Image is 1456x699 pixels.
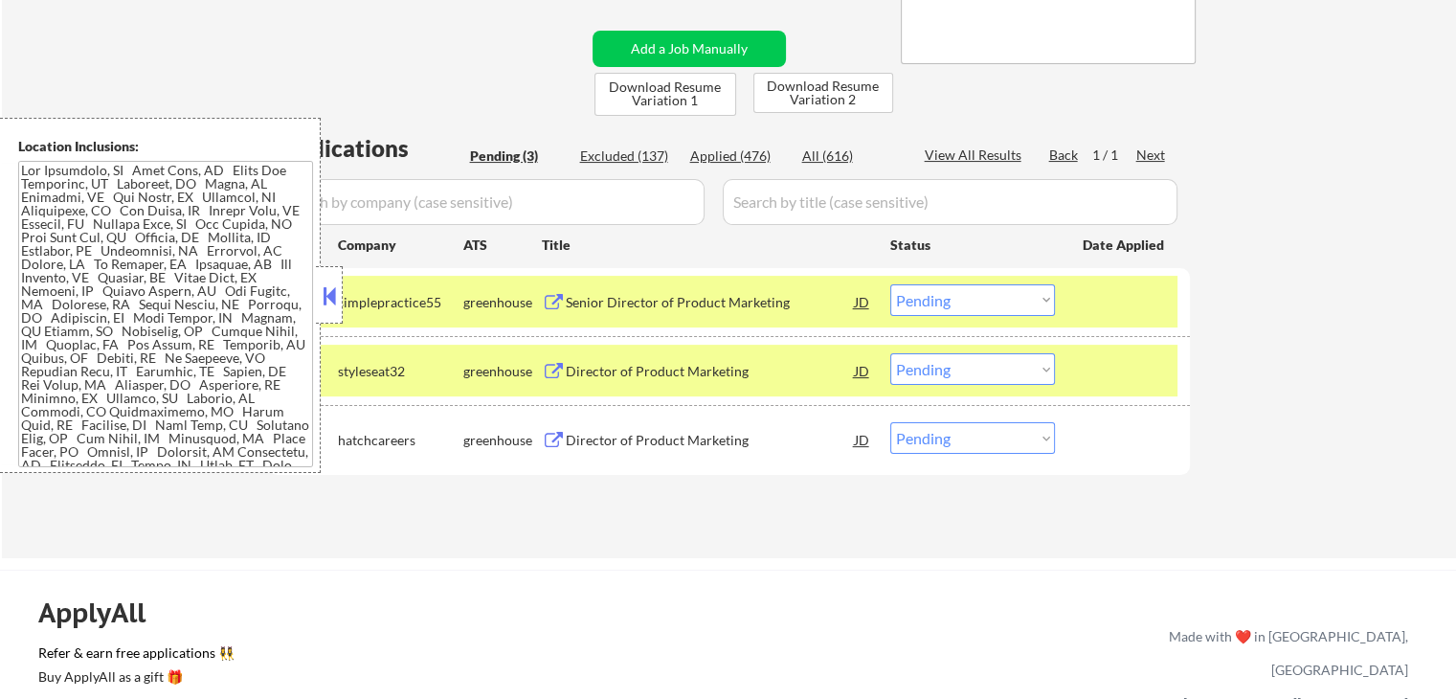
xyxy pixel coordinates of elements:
[566,431,855,450] div: Director of Product Marketing
[463,431,542,450] div: greenhouse
[338,236,463,255] div: Company
[38,646,769,666] a: Refer & earn free applications 👯‍♀️
[1092,146,1136,165] div: 1 / 1
[542,236,872,255] div: Title
[338,362,463,381] div: styleseat32
[753,73,893,113] button: Download Resume Variation 2
[853,284,872,319] div: JD
[566,293,855,312] div: Senior Director of Product Marketing
[853,353,872,388] div: JD
[274,179,705,225] input: Search by company (case sensitive)
[690,147,786,166] div: Applied (476)
[470,147,566,166] div: Pending (3)
[463,362,542,381] div: greenhouse
[1049,146,1080,165] div: Back
[925,146,1027,165] div: View All Results
[38,597,168,629] div: ApplyAll
[566,362,855,381] div: Director of Product Marketing
[1161,620,1408,687] div: Made with ❤️ in [GEOGRAPHIC_DATA], [GEOGRAPHIC_DATA]
[463,293,542,312] div: greenhouse
[580,147,676,166] div: Excluded (137)
[338,431,463,450] div: hatchcareers
[594,73,736,116] button: Download Resume Variation 1
[593,31,786,67] button: Add a Job Manually
[38,666,230,690] a: Buy ApplyAll as a gift 🎁
[723,179,1177,225] input: Search by title (case sensitive)
[338,293,463,312] div: simplepractice55
[802,147,898,166] div: All (616)
[463,236,542,255] div: ATS
[1083,236,1167,255] div: Date Applied
[274,137,463,160] div: Applications
[890,227,1055,261] div: Status
[38,670,230,684] div: Buy ApplyAll as a gift 🎁
[18,137,313,156] div: Location Inclusions:
[1136,146,1167,165] div: Next
[853,422,872,457] div: JD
